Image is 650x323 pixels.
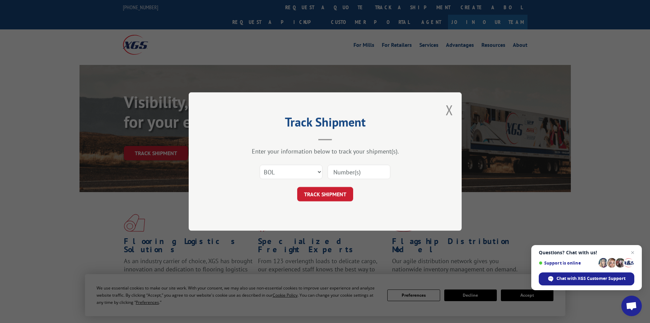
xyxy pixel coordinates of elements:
[621,296,642,316] div: Open chat
[539,272,634,285] div: Chat with XGS Customer Support
[223,147,428,155] div: Enter your information below to track your shipment(s).
[446,101,453,119] button: Close modal
[629,248,637,257] span: Close chat
[557,275,625,282] span: Chat with XGS Customer Support
[539,260,596,266] span: Support is online
[328,165,390,179] input: Number(s)
[223,117,428,130] h2: Track Shipment
[297,187,353,201] button: TRACK SHIPMENT
[539,250,634,255] span: Questions? Chat with us!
